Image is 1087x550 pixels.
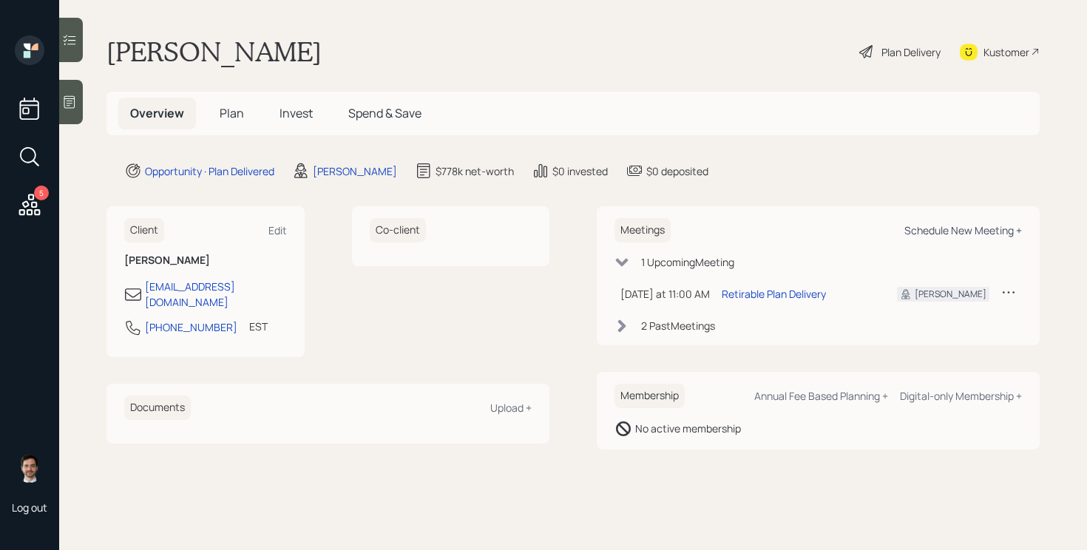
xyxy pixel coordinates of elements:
[280,105,313,121] span: Invest
[641,318,715,333] div: 2 Past Meeting s
[124,218,164,242] h6: Client
[313,163,397,179] div: [PERSON_NAME]
[106,35,322,68] h1: [PERSON_NAME]
[124,254,287,267] h6: [PERSON_NAME]
[145,279,287,310] div: [EMAIL_ADDRESS][DOMAIN_NAME]
[12,500,47,515] div: Log out
[641,254,734,270] div: 1 Upcoming Meeting
[220,105,244,121] span: Plan
[620,286,710,302] div: [DATE] at 11:00 AM
[904,223,1022,237] div: Schedule New Meeting +
[552,163,608,179] div: $0 invested
[646,163,708,179] div: $0 deposited
[722,286,826,302] div: Retirable Plan Delivery
[614,384,685,408] h6: Membership
[635,421,741,436] div: No active membership
[348,105,421,121] span: Spend & Save
[34,186,49,200] div: 5
[915,288,986,301] div: [PERSON_NAME]
[436,163,514,179] div: $778k net-worth
[145,319,237,335] div: [PHONE_NUMBER]
[145,163,274,179] div: Opportunity · Plan Delivered
[490,401,532,415] div: Upload +
[15,453,44,483] img: jonah-coleman-headshot.png
[754,389,888,403] div: Annual Fee Based Planning +
[249,319,268,334] div: EST
[124,395,191,420] h6: Documents
[881,44,941,60] div: Plan Delivery
[983,44,1029,60] div: Kustomer
[130,105,184,121] span: Overview
[614,218,671,242] h6: Meetings
[370,218,426,242] h6: Co-client
[900,389,1022,403] div: Digital-only Membership +
[268,223,287,237] div: Edit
